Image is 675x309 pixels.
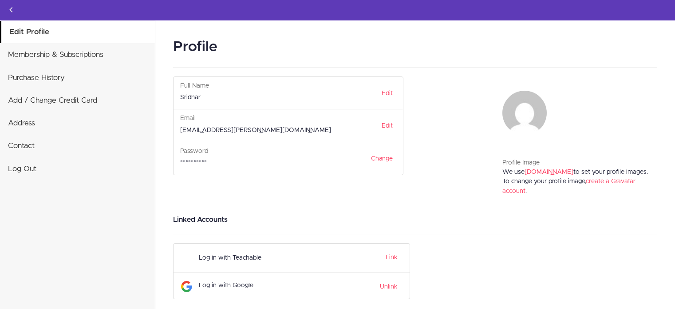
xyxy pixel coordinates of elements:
img: Google Logo [181,281,192,292]
a: Edit Profile [1,21,155,43]
div: Log in with Teachable [199,250,341,266]
a: Link [386,254,398,261]
label: Password [180,147,208,156]
a: create a Gravatar account [502,178,636,194]
a: Change [365,151,399,166]
label: Full Name [180,81,209,91]
a: Edit [376,118,399,133]
a: Edit [376,86,399,101]
button: Link [383,252,398,263]
div: Log in with Google [199,277,341,294]
a: Unlink [380,281,398,291]
div: We use to set your profile images. To change your profile image, . [502,168,651,205]
img: sridhar.indarapu@gmail.com [502,91,547,135]
label: Sridhar [180,93,201,102]
h3: Linked Accounts [173,214,657,225]
svg: Back to courses [6,4,16,15]
a: [DOMAIN_NAME] [525,169,573,175]
label: [EMAIL_ADDRESS][PERSON_NAME][DOMAIN_NAME] [180,126,331,135]
div: Profile Image [502,158,651,168]
label: Email [180,114,196,123]
h2: Profile [173,36,657,58]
